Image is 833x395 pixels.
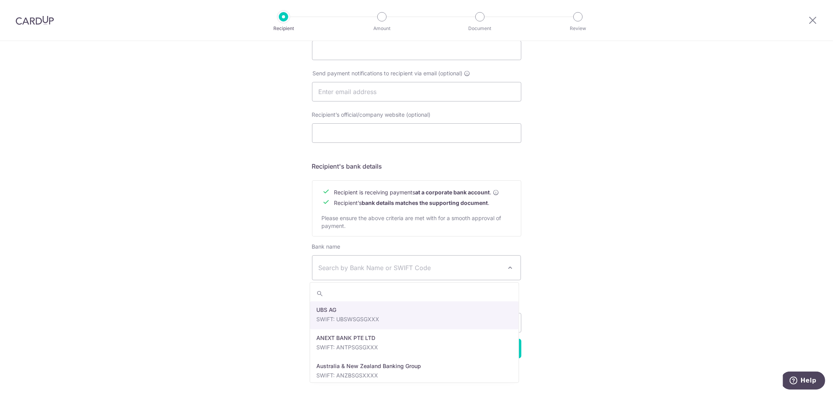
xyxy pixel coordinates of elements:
[416,189,490,196] b: at a corporate bank account
[18,5,34,12] span: Help
[783,372,825,391] iframe: Opens a widget where you can find more information
[313,69,463,77] span: Send payment notifications to recipient via email (optional)
[312,162,521,171] h5: Recipient's bank details
[334,199,490,206] span: Recipient’s .
[316,306,512,314] p: UBS AG
[319,263,502,272] span: Search by Bank Name or SWIFT Code
[549,25,607,32] p: Review
[255,25,312,32] p: Recipient
[451,25,509,32] p: Document
[16,16,54,25] img: CardUp
[312,243,341,251] label: Bank name
[312,82,521,101] input: Enter email address
[334,189,499,196] span: Recipient is receiving payments .
[322,215,501,229] span: Please ensure the above criteria are met with for a smooth approval of payment.
[353,25,411,32] p: Amount
[362,199,488,206] b: bank details matches the supporting document
[316,315,512,323] p: SWIFT: UBSWSGSGXXX
[316,362,512,370] p: Australia & New Zealand Banking Group
[312,111,431,119] label: Recipient’s official/company website (optional)
[316,343,512,351] p: SWIFT: ANTPSGSGXXX
[316,372,512,379] p: SWIFT: ANZBSGSXXXX
[316,334,512,342] p: ANEXT BANK PTE LTD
